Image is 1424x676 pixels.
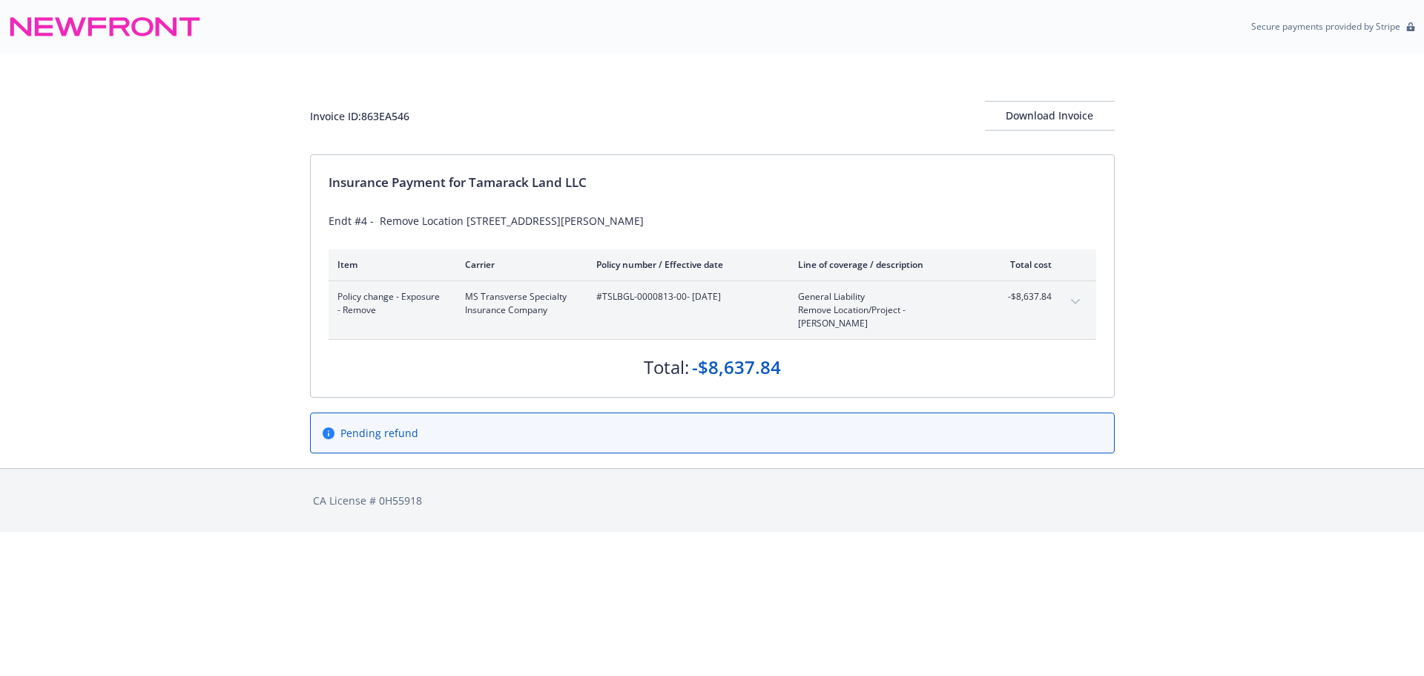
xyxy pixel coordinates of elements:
[798,303,972,330] span: Remove Location/Project - [PERSON_NAME]
[996,290,1052,303] span: -$8,637.84
[985,102,1115,130] div: Download Invoice
[1251,20,1400,33] p: Secure payments provided by Stripe
[996,258,1052,271] div: Total cost
[596,258,774,271] div: Policy number / Effective date
[465,290,573,317] span: MS Transverse Specialty Insurance Company
[1064,290,1087,314] button: expand content
[329,281,1096,339] div: Policy change - Exposure - RemoveMS Transverse Specialty Insurance Company#TSLBGL-0000813-00- [DA...
[798,290,972,330] span: General LiabilityRemove Location/Project - [PERSON_NAME]
[465,258,573,271] div: Carrier
[310,108,409,124] div: Invoice ID: 863EA546
[340,425,418,441] span: Pending refund
[313,493,1112,508] div: CA License # 0H55918
[337,258,441,271] div: Item
[644,355,689,380] div: Total:
[692,355,781,380] div: -$8,637.84
[596,290,774,303] span: #TSLBGL-0000813-00 - [DATE]
[798,258,972,271] div: Line of coverage / description
[337,290,441,317] span: Policy change - Exposure - Remove
[329,173,1096,192] div: Insurance Payment for Tamarack Land LLC
[798,290,972,303] span: General Liability
[329,213,1096,229] div: Endt #4 - Remove Location [STREET_ADDRESS][PERSON_NAME]
[985,101,1115,131] button: Download Invoice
